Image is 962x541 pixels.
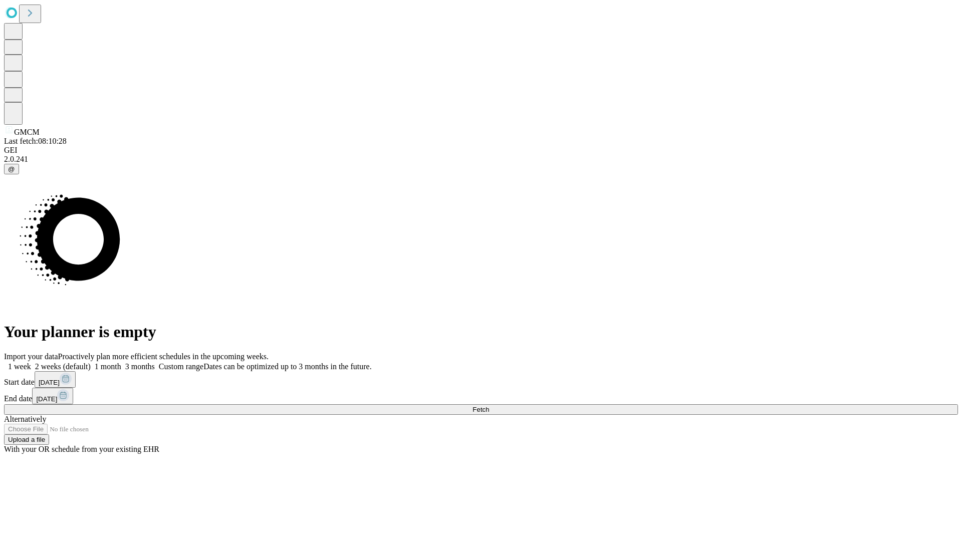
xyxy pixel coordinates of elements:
[4,155,958,164] div: 2.0.241
[8,362,31,371] span: 1 week
[95,362,121,371] span: 1 month
[8,165,15,173] span: @
[35,371,76,388] button: [DATE]
[58,352,269,361] span: Proactively plan more efficient schedules in the upcoming weeks.
[39,379,60,386] span: [DATE]
[35,362,91,371] span: 2 weeks (default)
[4,164,19,174] button: @
[4,137,67,145] span: Last fetch: 08:10:28
[159,362,203,371] span: Custom range
[4,371,958,388] div: Start date
[4,445,159,453] span: With your OR schedule from your existing EHR
[4,352,58,361] span: Import your data
[125,362,155,371] span: 3 months
[32,388,73,404] button: [DATE]
[14,128,40,136] span: GMCM
[472,406,489,413] span: Fetch
[4,146,958,155] div: GEI
[4,415,46,423] span: Alternatively
[36,395,57,403] span: [DATE]
[4,388,958,404] div: End date
[4,404,958,415] button: Fetch
[4,434,49,445] button: Upload a file
[4,323,958,341] h1: Your planner is empty
[203,362,371,371] span: Dates can be optimized up to 3 months in the future.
